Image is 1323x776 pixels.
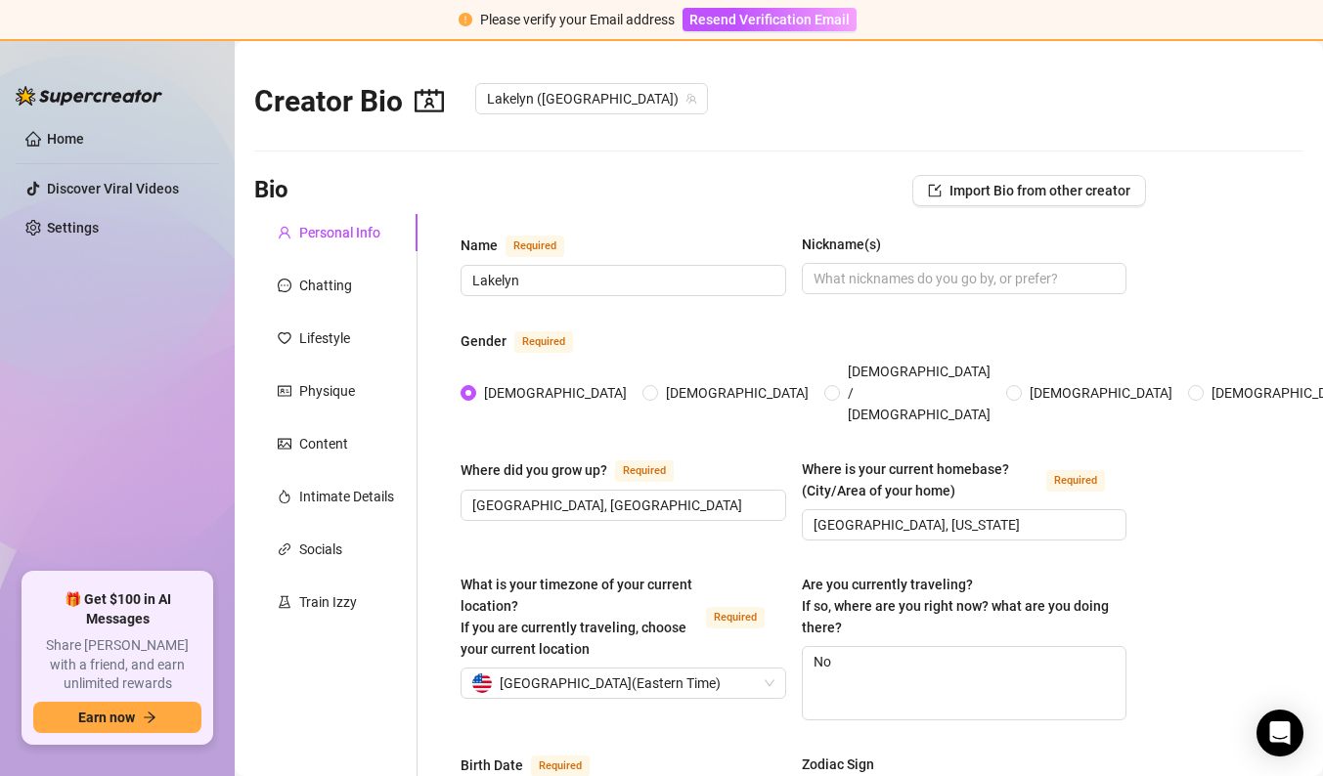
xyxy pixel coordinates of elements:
button: Earn nowarrow-right [33,702,201,733]
a: Home [47,131,84,147]
span: [DEMOGRAPHIC_DATA] / [DEMOGRAPHIC_DATA] [840,361,998,425]
div: Please verify your Email address [480,9,675,30]
a: Discover Viral Videos [47,181,179,196]
span: Required [506,236,564,257]
span: What is your timezone of your current location? If you are currently traveling, choose your curre... [461,577,692,657]
span: Share [PERSON_NAME] with a friend, and earn unlimited rewards [33,636,201,694]
input: Where is your current homebase? (City/Area of your home) [814,514,1112,536]
span: fire [278,490,291,503]
div: Personal Info [299,222,380,243]
div: Nickname(s) [802,234,881,255]
button: Resend Verification Email [683,8,857,31]
div: Gender [461,330,507,352]
span: experiment [278,595,291,609]
span: [DEMOGRAPHIC_DATA] [1022,382,1180,404]
span: 🎁 Get $100 in AI Messages [33,590,201,628]
span: message [278,279,291,292]
span: exclamation-circle [459,13,472,26]
div: Content [299,433,348,454]
span: Required [615,460,674,482]
label: Zodiac Sign [802,754,888,775]
span: Lakelyn (lakelynwest) [487,84,696,113]
span: Required [514,331,573,353]
div: Train Izzy [299,591,357,613]
span: [DEMOGRAPHIC_DATA] [658,382,816,404]
span: Are you currently traveling? If so, where are you right now? what are you doing there? [802,577,1109,635]
textarea: No [803,647,1126,719]
span: arrow-right [143,711,156,724]
span: Required [1046,470,1105,492]
h3: Bio [254,175,288,206]
div: Open Intercom Messenger [1257,710,1303,756]
span: Earn now [78,710,135,725]
span: Required [706,607,765,628]
button: Import Bio from other creator [912,175,1146,206]
div: Name [461,235,498,256]
input: Where did you grow up? [472,495,771,516]
span: picture [278,437,291,451]
label: Nickname(s) [802,234,895,255]
label: Where is your current homebase? (City/Area of your home) [802,458,1127,501]
a: Settings [47,220,99,236]
div: Where is your current homebase? (City/Area of your home) [802,458,1039,501]
span: heart [278,331,291,345]
span: team [685,93,697,105]
span: Import Bio from other creator [949,183,1130,198]
label: Name [461,234,586,257]
input: Nickname(s) [814,268,1112,289]
h2: Creator Bio [254,83,444,120]
span: [GEOGRAPHIC_DATA] ( Eastern Time ) [500,668,721,698]
input: Name [472,270,771,291]
span: Resend Verification Email [689,12,850,27]
label: Where did you grow up? [461,458,695,482]
span: import [928,184,942,197]
div: Lifestyle [299,327,350,349]
span: contacts [415,86,444,115]
div: Birth Date [461,754,523,776]
img: logo-BBDzfeDw.svg [16,86,162,106]
span: user [278,226,291,239]
div: Physique [299,380,355,402]
span: idcard [278,384,291,398]
img: us [472,673,492,693]
div: Intimate Details [299,486,394,507]
span: [DEMOGRAPHIC_DATA] [476,382,635,404]
span: link [278,542,291,556]
div: Where did you grow up? [461,459,607,481]
div: Chatting [299,275,352,296]
label: Gender [461,329,595,353]
div: Zodiac Sign [802,754,874,775]
div: Socials [299,539,342,560]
